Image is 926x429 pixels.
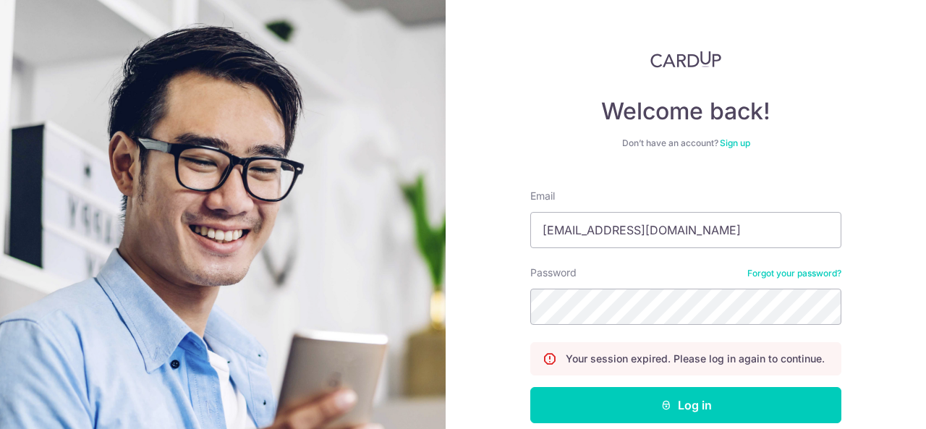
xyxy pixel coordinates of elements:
[720,137,750,148] a: Sign up
[530,189,555,203] label: Email
[530,266,577,280] label: Password
[530,137,841,149] div: Don’t have an account?
[650,51,721,68] img: CardUp Logo
[530,212,841,248] input: Enter your Email
[566,352,825,366] p: Your session expired. Please log in again to continue.
[530,387,841,423] button: Log in
[530,97,841,126] h4: Welcome back!
[747,268,841,279] a: Forgot your password?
